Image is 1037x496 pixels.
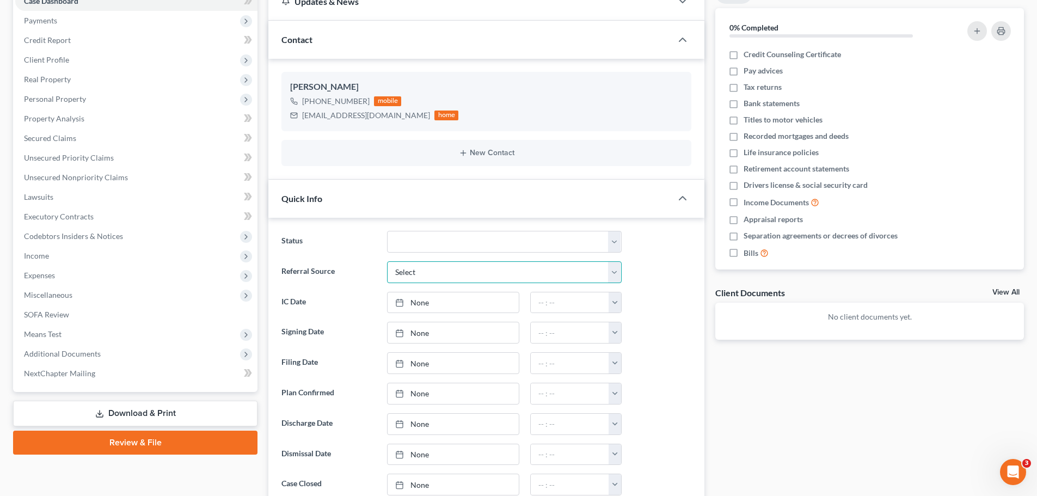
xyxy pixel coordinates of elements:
a: View All [992,289,1020,296]
div: home [434,111,458,120]
label: Signing Date [276,322,381,344]
span: Credit Report [24,35,71,45]
div: [PERSON_NAME] [290,81,683,94]
input: -- : -- [531,414,609,434]
a: NextChapter Mailing [15,364,257,383]
a: Download & Print [13,401,257,426]
span: Tax returns [744,82,782,93]
label: Filing Date [276,352,381,374]
a: Executory Contracts [15,207,257,226]
iframe: Intercom live chat [1000,459,1026,485]
label: IC Date [276,292,381,314]
span: Credit Counseling Certificate [744,49,841,60]
span: Pay advices [744,65,783,76]
span: Quick Info [281,193,322,204]
div: Client Documents [715,287,785,298]
label: Case Closed [276,474,381,495]
input: -- : -- [531,292,609,313]
span: Life insurance policies [744,147,819,158]
strong: 0% Completed [729,23,778,32]
p: No client documents yet. [724,311,1015,322]
a: None [388,414,519,434]
input: -- : -- [531,444,609,465]
span: Real Property [24,75,71,84]
span: Separation agreements or decrees of divorces [744,230,898,241]
input: -- : -- [531,322,609,343]
a: SOFA Review [15,305,257,324]
a: Property Analysis [15,109,257,128]
a: Credit Report [15,30,257,50]
span: Property Analysis [24,114,84,123]
span: Personal Property [24,94,86,103]
span: Contact [281,34,312,45]
span: Client Profile [24,55,69,64]
span: Bank statements [744,98,800,109]
a: Unsecured Nonpriority Claims [15,168,257,187]
span: Appraisal reports [744,214,803,225]
span: Codebtors Insiders & Notices [24,231,123,241]
span: 3 [1022,459,1031,468]
span: Payments [24,16,57,25]
span: Miscellaneous [24,290,72,299]
span: Recorded mortgages and deeds [744,131,849,142]
span: Unsecured Priority Claims [24,153,114,162]
span: Expenses [24,271,55,280]
label: Discharge Date [276,413,381,435]
label: Status [276,231,381,253]
span: Means Test [24,329,62,339]
label: Plan Confirmed [276,383,381,405]
a: None [388,383,519,404]
a: None [388,292,519,313]
span: Retirement account statements [744,163,849,174]
label: Referral Source [276,261,381,283]
a: Unsecured Priority Claims [15,148,257,168]
div: [EMAIL_ADDRESS][DOMAIN_NAME] [302,110,430,121]
span: Unsecured Nonpriority Claims [24,173,128,182]
span: Additional Documents [24,349,101,358]
input: -- : -- [531,383,609,404]
span: NextChapter Mailing [24,369,95,378]
span: Bills [744,248,758,259]
input: -- : -- [531,353,609,373]
input: -- : -- [531,474,609,495]
div: mobile [374,96,401,106]
a: Lawsuits [15,187,257,207]
label: Dismissal Date [276,444,381,466]
span: Executory Contracts [24,212,94,221]
div: [PHONE_NUMBER] [302,96,370,107]
a: Secured Claims [15,128,257,148]
span: Titles to motor vehicles [744,114,823,125]
span: Income [24,251,49,260]
span: Drivers license & social security card [744,180,868,191]
a: None [388,474,519,495]
a: None [388,322,519,343]
a: Review & File [13,431,257,455]
span: Secured Claims [24,133,76,143]
span: Income Documents [744,197,809,208]
span: Lawsuits [24,192,53,201]
button: New Contact [290,149,683,157]
span: SOFA Review [24,310,69,319]
a: None [388,353,519,373]
a: None [388,444,519,465]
